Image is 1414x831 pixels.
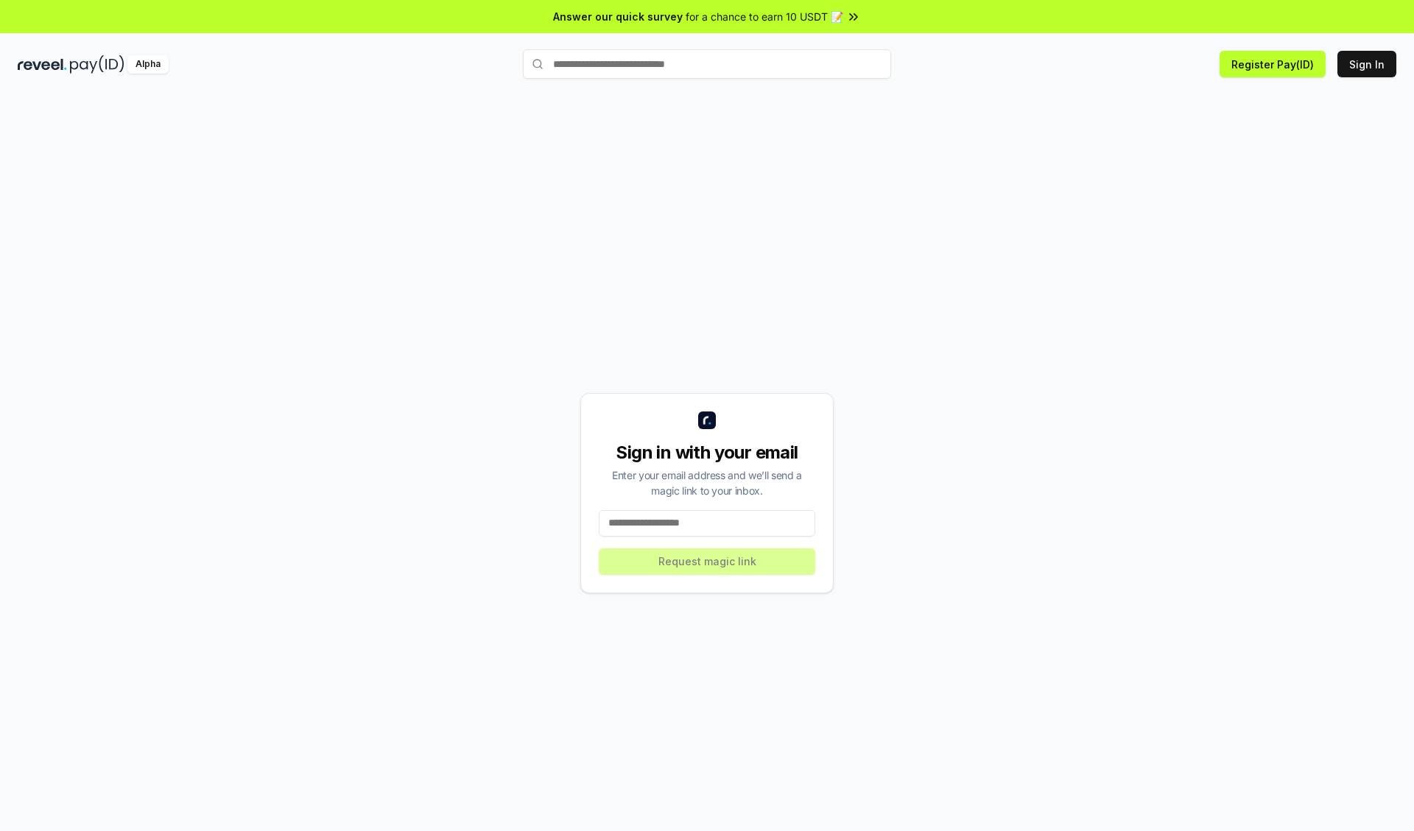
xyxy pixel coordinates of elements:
div: Enter your email address and we’ll send a magic link to your inbox. [599,467,815,498]
span: Answer our quick survey [553,9,683,24]
div: Sign in with your email [599,441,815,464]
img: reveel_dark [18,55,67,74]
button: Register Pay(ID) [1220,51,1326,77]
img: logo_small [698,411,716,429]
button: Sign In [1337,51,1396,77]
img: pay_id [70,55,124,74]
div: Alpha [127,55,169,74]
span: for a chance to earn 10 USDT 📝 [686,9,843,24]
